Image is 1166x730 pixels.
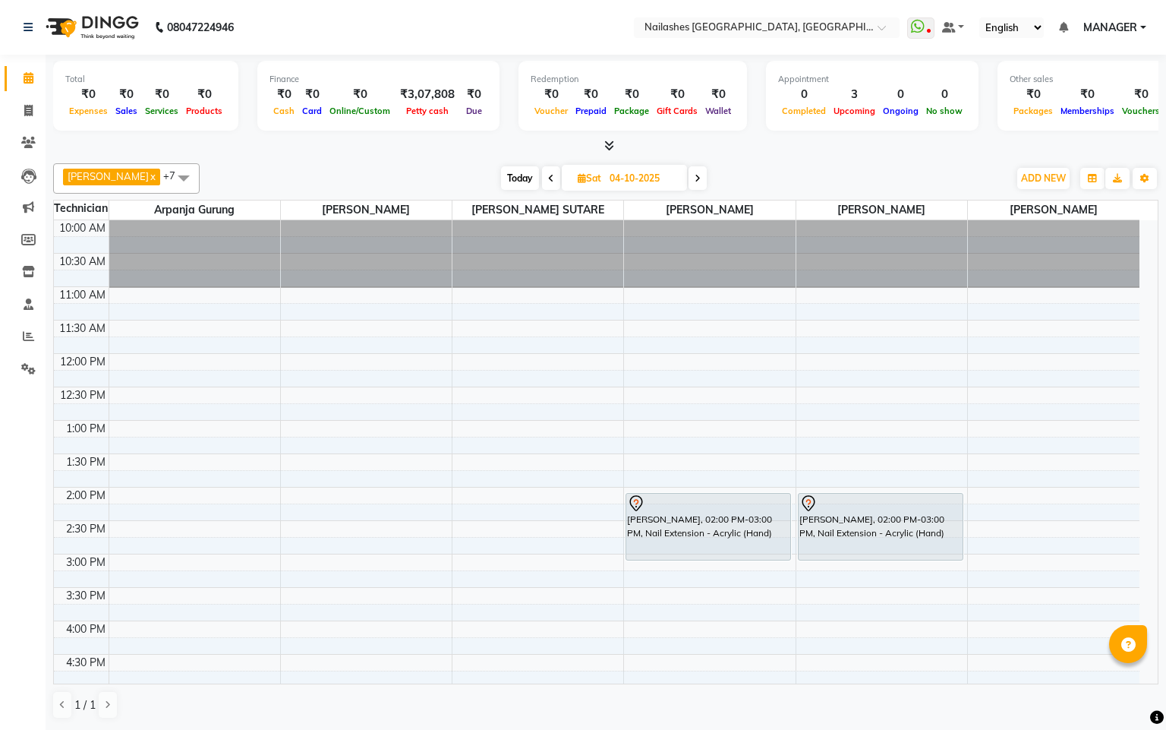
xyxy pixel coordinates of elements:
[74,697,96,713] span: 1 / 1
[1057,86,1118,103] div: ₹0
[653,106,701,116] span: Gift Cards
[298,86,326,103] div: ₹0
[63,621,109,637] div: 4:00 PM
[326,106,394,116] span: Online/Custom
[141,86,182,103] div: ₹0
[63,421,109,437] div: 1:00 PM
[968,201,1139,220] span: [PERSON_NAME]
[326,86,394,103] div: ₹0
[1118,106,1164,116] span: Vouchers
[1010,106,1057,116] span: Packages
[269,86,298,103] div: ₹0
[63,454,109,470] div: 1:30 PM
[56,220,109,236] div: 10:00 AM
[56,321,109,337] div: 11:30 AM
[112,106,141,116] span: Sales
[830,106,879,116] span: Upcoming
[167,6,234,49] b: 08047224946
[778,86,830,103] div: 0
[653,86,701,103] div: ₹0
[574,172,605,184] span: Sat
[572,86,610,103] div: ₹0
[65,86,112,103] div: ₹0
[1010,86,1057,103] div: ₹0
[610,86,653,103] div: ₹0
[879,86,922,103] div: 0
[182,86,226,103] div: ₹0
[163,169,187,182] span: +7
[799,494,963,560] div: [PERSON_NAME], 02:00 PM-03:00 PM, Nail Extension - Acrylic (Hand)
[501,166,539,190] span: Today
[65,73,226,86] div: Total
[402,106,452,116] span: Petty cash
[63,488,109,504] div: 2:00 PM
[1017,168,1070,189] button: ADD NEW
[182,106,226,116] span: Products
[298,106,326,116] span: Card
[531,106,572,116] span: Voucher
[531,73,735,86] div: Redemption
[63,588,109,604] div: 3:30 PM
[54,201,109,216] div: Technician
[39,6,143,49] img: logo
[624,201,795,220] span: [PERSON_NAME]
[610,106,653,116] span: Package
[922,86,966,103] div: 0
[922,106,966,116] span: No show
[1118,86,1164,103] div: ₹0
[394,86,461,103] div: ₹3,07,808
[68,170,149,182] span: [PERSON_NAME]
[462,106,486,116] span: Due
[879,106,922,116] span: Ongoing
[63,555,109,570] div: 3:00 PM
[531,86,572,103] div: ₹0
[1083,20,1137,36] span: MANAGER
[605,167,681,190] input: 2025-10-04
[269,73,487,86] div: Finance
[830,86,879,103] div: 3
[57,387,109,403] div: 12:30 PM
[796,201,967,220] span: [PERSON_NAME]
[461,86,487,103] div: ₹0
[778,73,966,86] div: Appointment
[63,521,109,537] div: 2:30 PM
[149,170,156,182] a: x
[109,201,280,220] span: Arpanja Gurung
[56,287,109,303] div: 11:00 AM
[572,106,610,116] span: Prepaid
[701,106,735,116] span: Wallet
[778,106,830,116] span: Completed
[63,655,109,671] div: 4:30 PM
[281,201,452,220] span: [PERSON_NAME]
[269,106,298,116] span: Cash
[1102,669,1151,715] iframe: chat widget
[626,494,790,560] div: [PERSON_NAME], 02:00 PM-03:00 PM, Nail Extension - Acrylic (Hand)
[1021,172,1066,184] span: ADD NEW
[112,86,141,103] div: ₹0
[57,354,109,370] div: 12:00 PM
[1057,106,1118,116] span: Memberships
[452,201,623,220] span: [PERSON_NAME] SUTARE
[65,106,112,116] span: Expenses
[701,86,735,103] div: ₹0
[56,254,109,270] div: 10:30 AM
[141,106,182,116] span: Services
